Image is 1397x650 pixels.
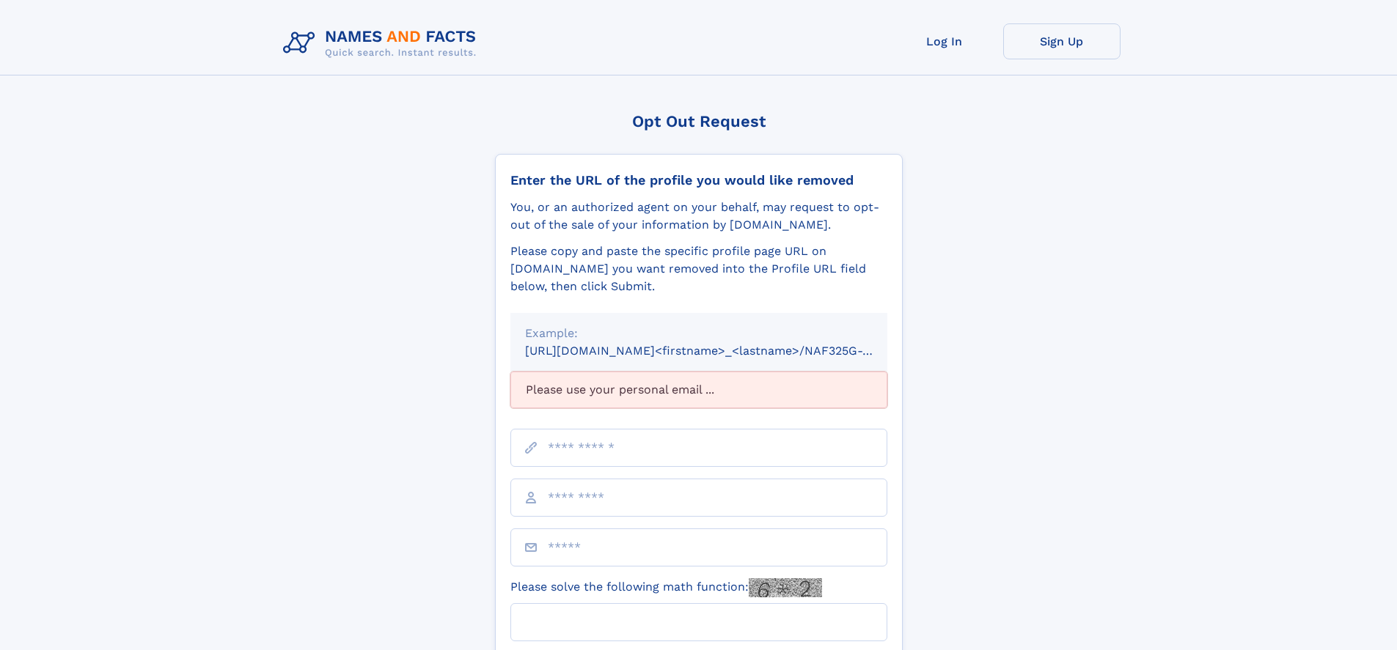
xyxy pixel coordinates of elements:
div: Example: [525,325,873,342]
label: Please solve the following math function: [510,578,822,597]
small: [URL][DOMAIN_NAME]<firstname>_<lastname>/NAF325G-xxxxxxxx [525,344,915,358]
a: Sign Up [1003,23,1121,59]
div: Please copy and paste the specific profile page URL on [DOMAIN_NAME] you want removed into the Pr... [510,243,887,295]
div: Enter the URL of the profile you would like removed [510,172,887,188]
div: You, or an authorized agent on your behalf, may request to opt-out of the sale of your informatio... [510,199,887,234]
div: Please use your personal email ... [510,372,887,408]
a: Log In [886,23,1003,59]
div: Opt Out Request [495,112,903,130]
img: Logo Names and Facts [277,23,488,63]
